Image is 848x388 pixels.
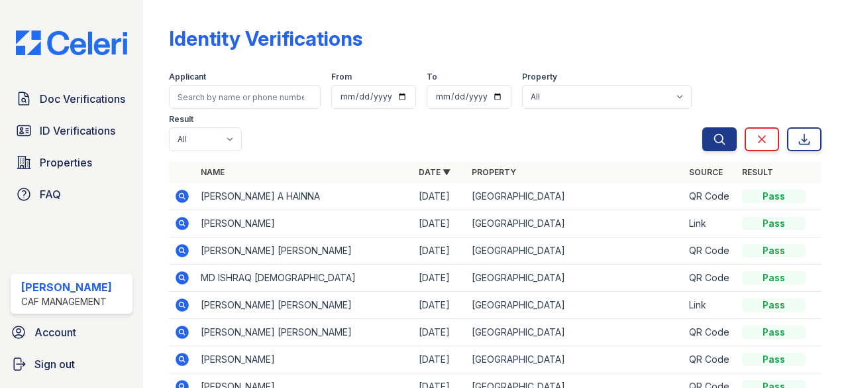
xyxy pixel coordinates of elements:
[742,353,806,366] div: Pass
[34,324,76,340] span: Account
[466,292,684,319] td: [GEOGRAPHIC_DATA]
[169,72,206,82] label: Applicant
[684,292,737,319] td: Link
[169,27,362,50] div: Identity Verifications
[684,210,737,237] td: Link
[684,183,737,210] td: QR Code
[466,210,684,237] td: [GEOGRAPHIC_DATA]
[466,237,684,265] td: [GEOGRAPHIC_DATA]
[195,265,413,292] td: MD ISHRAQ [DEMOGRAPHIC_DATA]
[522,72,557,82] label: Property
[40,155,92,170] span: Properties
[742,190,806,203] div: Pass
[169,114,193,125] label: Result
[195,210,413,237] td: [PERSON_NAME]
[413,237,466,265] td: [DATE]
[195,319,413,346] td: [PERSON_NAME] [PERSON_NAME]
[40,91,125,107] span: Doc Verifications
[11,117,132,144] a: ID Verifications
[11,181,132,208] a: FAQ
[419,167,450,177] a: Date ▼
[195,346,413,373] td: [PERSON_NAME]
[684,346,737,373] td: QR Code
[11,149,132,176] a: Properties
[472,167,516,177] a: Property
[413,183,466,210] td: [DATE]
[742,244,806,257] div: Pass
[21,279,112,295] div: [PERSON_NAME]
[34,356,75,372] span: Sign out
[684,319,737,346] td: QR Code
[40,123,115,139] span: ID Verifications
[466,346,684,373] td: [GEOGRAPHIC_DATA]
[466,183,684,210] td: [GEOGRAPHIC_DATA]
[742,217,806,230] div: Pass
[466,319,684,346] td: [GEOGRAPHIC_DATA]
[201,167,225,177] a: Name
[742,167,773,177] a: Result
[11,86,132,112] a: Doc Verifications
[466,265,684,292] td: [GEOGRAPHIC_DATA]
[413,346,466,373] td: [DATE]
[195,237,413,265] td: [PERSON_NAME] [PERSON_NAME]
[195,183,413,210] td: [PERSON_NAME] A HAINNA
[195,292,413,319] td: [PERSON_NAME] [PERSON_NAME]
[169,85,321,109] input: Search by name or phone number
[40,186,61,202] span: FAQ
[5,351,138,377] a: Sign out
[684,265,737,292] td: QR Code
[413,319,466,346] td: [DATE]
[684,237,737,265] td: QR Code
[413,265,466,292] td: [DATE]
[742,298,806,312] div: Pass
[413,210,466,237] td: [DATE]
[21,295,112,308] div: CAF Management
[742,271,806,285] div: Pass
[689,167,723,177] a: Source
[5,319,138,346] a: Account
[331,72,352,82] label: From
[5,31,138,56] img: CE_Logo_Blue-a8612792a0a2168367f1c8372b55b34899dd931a85d93a1a3d3e32e68fde9ad4.png
[742,326,806,339] div: Pass
[427,72,437,82] label: To
[413,292,466,319] td: [DATE]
